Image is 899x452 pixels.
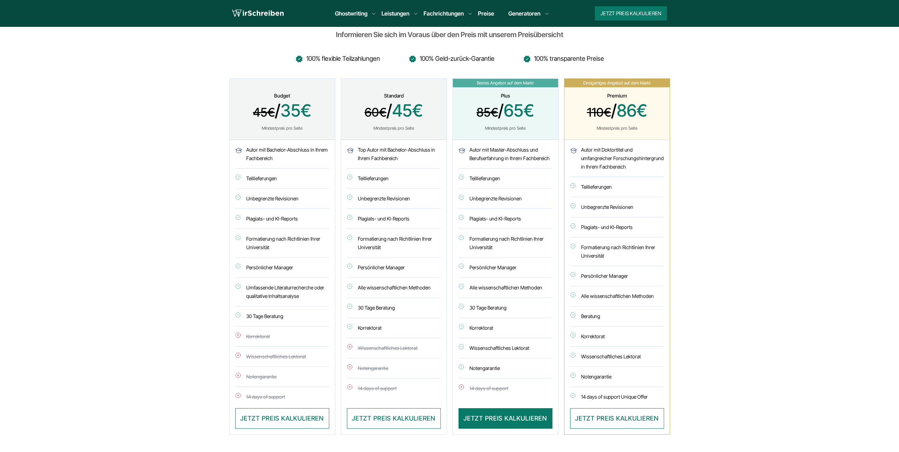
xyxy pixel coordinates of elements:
li: 100% flexible Teilzahlungen [295,53,380,64]
div: Plus [461,93,550,99]
li: Notengarantie [459,358,552,378]
div: 3 / 4 [453,78,558,435]
li: 100% Geld-zurück-Garantie [408,53,495,64]
li: Notengarantie [570,367,664,387]
li: Plagiats- und KI-Reports [570,217,664,237]
li: Korrektorat [570,327,664,347]
button: JETZT PREIS KALKULIEREN [459,408,552,429]
span: 45€ [392,100,423,121]
li: Alle wissenschaftlichen Methoden [570,286,664,306]
div: 2 / 4 [341,78,447,435]
button: Jetzt Preis kalkulieren [595,6,667,20]
li: Autor mit Bachelor-Abschluss in Ihrem Fachbereich [235,146,329,169]
li: Umfassende Literaturrecherche oder qualitative Inhaltsanalyse [235,278,329,306]
span: Einzigartiges Angebot auf dem Markt [564,79,670,87]
li: 30 Tage Beratung [235,306,329,327]
a: Preise [478,10,494,17]
a: Ghostwriting [335,9,367,18]
li: Wissenschaftliches Lektorat [347,338,441,358]
div: Budget [238,93,326,99]
li: Plagiats- und KI-Reports [459,209,552,229]
li: Unbegrenzte Revisionen [570,197,664,217]
li: Formatierung nach Richtlinien Ihrer Universität [570,237,664,266]
span: 110€ [587,105,611,119]
div: Mindestpreis pro Seite [573,125,661,131]
li: Autor mit Master-Abschluss und Berufserfahrung in Ihrem Fachbereich [459,146,552,169]
span: 65€ [504,100,534,121]
li: Beratung [570,306,664,327]
div: Mindestpreis pro Seite [350,125,438,131]
span: 35€ [280,100,311,121]
li: Notengarantie [235,367,329,387]
span: 85€ [477,105,498,119]
li: Korrektorat [235,327,329,347]
img: logo wirschreiben [232,8,284,19]
li: Teillieferungen [459,169,552,189]
li: 100% transparente Preise [523,53,604,64]
span: 86€ [617,100,647,121]
button: JETZT PREIS KALKULIEREN [235,408,329,429]
li: Alle wissenschaftlichen Methoden [347,278,441,298]
li: Formatierung nach Richtlinien Ihrer Universität [235,229,329,258]
a: Generatoren [508,9,540,18]
li: Persönlicher Manager [459,258,552,278]
li: Persönlicher Manager [235,258,329,278]
li: Teillieferungen [347,169,441,189]
span: / [350,101,438,122]
div: Premium [573,93,661,99]
li: Wissenschaftliches Lektorat [570,347,664,367]
li: Wissenschaftliches Lektorat [235,347,329,367]
li: Korrektorat [347,318,441,338]
li: Formatierung nach Richtlinien Ihrer Universität [347,229,441,258]
li: Persönlicher Manager [347,258,441,278]
li: Alle wissenschaftlichen Methoden [459,278,552,298]
li: 30 Tage Beratung [347,298,441,318]
li: Formatierung nach Richtlinien Ihrer Universität [459,229,552,258]
li: Plagiats- und KI-Reports [347,209,441,229]
div: Informieren Sie sich im Voraus über den Preis mit unserem Preisübersicht [229,29,670,40]
button: JETZT PREIS KALKULIEREN [347,408,441,429]
span: / [461,101,550,122]
div: Mindestpreis pro Seite [238,125,326,131]
li: Unbegrenzte Revisionen [347,189,441,209]
li: Teillieferungen [235,169,329,189]
li: 14 days of support Unique Offer [570,387,664,408]
li: 14 days of support [459,378,552,400]
li: 14 days of support [235,387,329,408]
a: Leistungen [382,9,409,18]
button: JETZT PREIS KALKULIEREN [570,408,664,429]
div: 1 / 4 [229,78,335,435]
li: Top Autor mit Bachelor-Abschluss in Ihrem Fachbereich [347,146,441,169]
span: / [238,101,326,122]
div: Mindestpreis pro Seite [461,125,550,131]
div: Standard [350,93,438,99]
span: / [573,101,661,122]
li: Unbegrenzte Revisionen [459,189,552,209]
li: Autor mit Doktortitel und umfangreicher Forschungshintergrund in Ihrem Fachbereich [570,146,664,177]
li: Persönlicher Manager [570,266,664,286]
span: Bestes Angebot auf dem Markt [453,79,558,87]
li: 30 Tage Beratung [459,298,552,318]
span: 45€ [253,105,275,119]
span: 60€ [365,105,386,119]
a: Fachrichtungen [424,9,464,18]
li: Plagiats- und KI-Reports [235,209,329,229]
li: Unbegrenzte Revisionen [235,189,329,209]
li: 14 days of support [347,378,441,400]
li: Korrektorat [459,318,552,338]
div: 4 / 4 [564,78,670,435]
li: Notengarantie [347,358,441,378]
li: Wissenschaftliches Lektorat [459,338,552,358]
li: Teillieferungen [570,177,664,197]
